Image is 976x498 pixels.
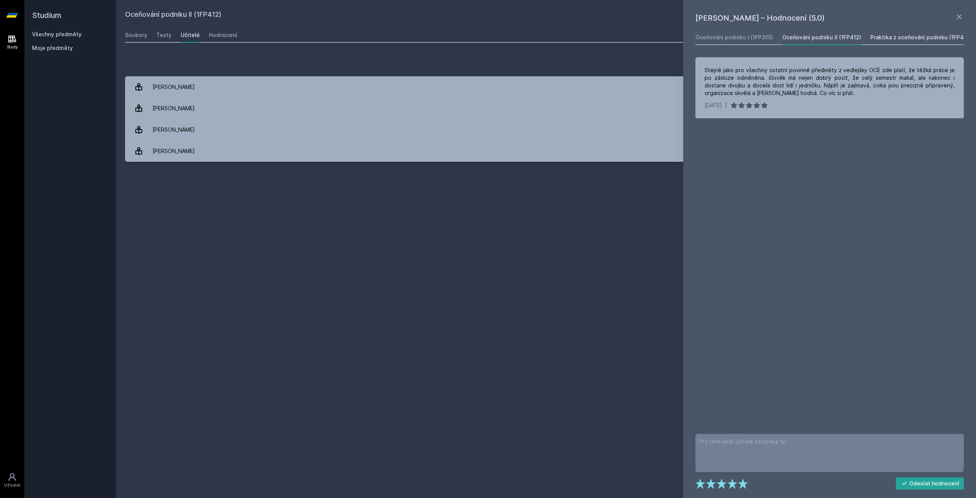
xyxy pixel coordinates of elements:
a: [PERSON_NAME] 1 hodnocení 5.0 [125,98,967,119]
div: Uživatel [4,482,20,488]
div: | [725,102,727,109]
a: Učitelé [181,27,200,43]
a: [PERSON_NAME] 1 hodnocení 5.0 [125,140,967,162]
div: [PERSON_NAME] [152,143,195,159]
a: Hodnocení [209,27,237,43]
a: [PERSON_NAME] [125,76,967,98]
div: Stejně jako pro všechny ostatní povinné předměty z vedlejšky OCE zde platí, že těžká práce je po ... [705,66,955,97]
h2: Oceňování podniku II (1FP412) [125,9,881,21]
div: Učitelé [181,31,200,39]
div: [PERSON_NAME] [152,122,195,137]
a: Study [2,31,23,54]
a: Soubory [125,27,147,43]
div: [PERSON_NAME] [152,79,195,95]
a: Všechny předměty [32,31,82,37]
div: Soubory [125,31,147,39]
a: Testy [156,27,172,43]
div: Testy [156,31,172,39]
a: [PERSON_NAME] 2 hodnocení 5.0 [125,119,967,140]
div: [PERSON_NAME] [152,101,195,116]
div: Study [7,44,18,50]
span: Moje předměty [32,44,73,52]
div: Hodnocení [209,31,237,39]
div: [DATE] [705,102,722,109]
a: Uživatel [2,469,23,492]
